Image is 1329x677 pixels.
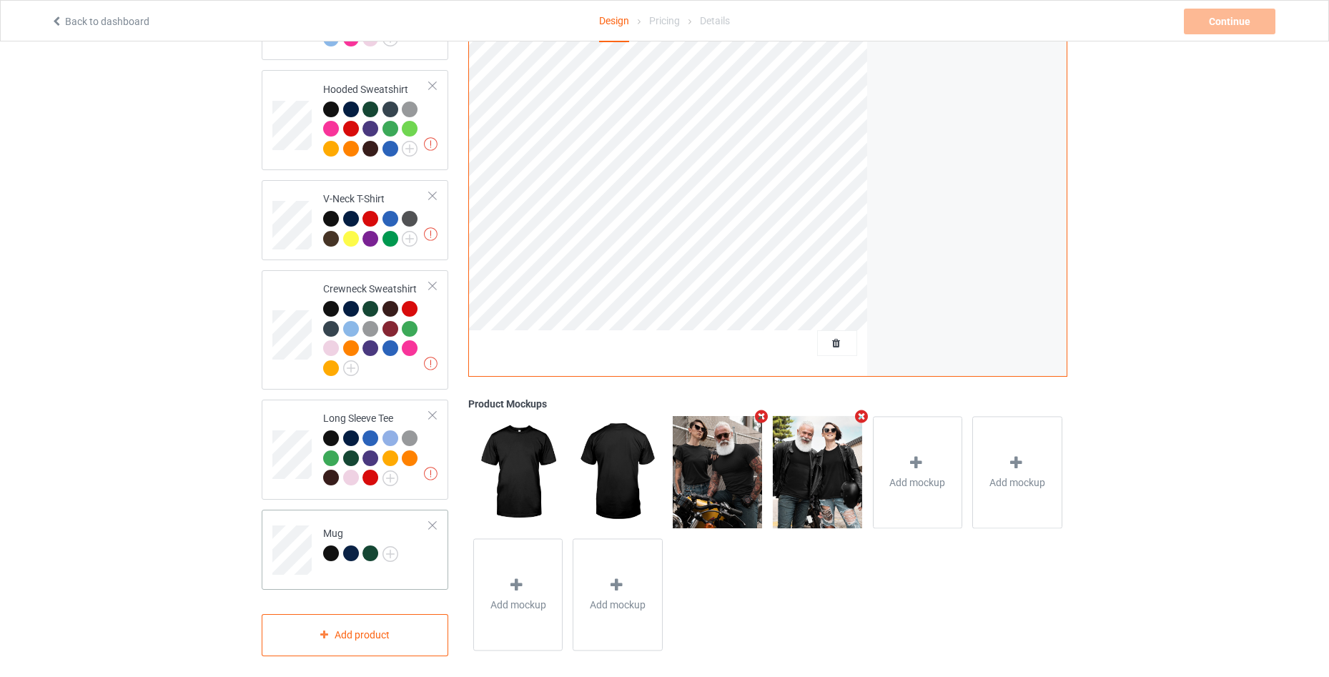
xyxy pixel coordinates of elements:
[424,467,438,480] img: exclamation icon
[262,614,448,656] div: Add product
[424,227,438,241] img: exclamation icon
[773,416,862,528] img: regular.jpg
[889,475,945,490] span: Add mockup
[262,400,448,500] div: Long Sleeve Tee
[323,411,430,485] div: Long Sleeve Tee
[673,416,762,528] img: regular.jpg
[343,360,359,376] img: svg+xml;base64,PD94bWwgdmVyc2lvbj0iMS4wIiBlbmNvZGluZz0iVVRGLTgiPz4KPHN2ZyB3aWR0aD0iMjJweCIgaGVpZ2...
[573,539,663,651] div: Add mockup
[700,1,730,41] div: Details
[51,16,149,27] a: Back to dashboard
[323,282,430,375] div: Crewneck Sweatshirt
[424,137,438,151] img: exclamation icon
[599,1,629,42] div: Design
[490,598,546,613] span: Add mockup
[989,475,1045,490] span: Add mockup
[262,70,448,170] div: Hooded Sweatshirt
[649,1,680,41] div: Pricing
[323,192,430,245] div: V-Neck T-Shirt
[402,231,418,247] img: svg+xml;base64,PD94bWwgdmVyc2lvbj0iMS4wIiBlbmNvZGluZz0iVVRGLTgiPz4KPHN2ZyB3aWR0aD0iMjJweCIgaGVpZ2...
[468,397,1067,411] div: Product Mockups
[873,416,963,528] div: Add mockup
[473,539,563,651] div: Add mockup
[382,546,398,562] img: svg+xml;base64,PD94bWwgdmVyc2lvbj0iMS4wIiBlbmNvZGluZz0iVVRGLTgiPz4KPHN2ZyB3aWR0aD0iMjJweCIgaGVpZ2...
[753,410,771,425] i: Remove mockup
[573,416,662,528] img: regular.jpg
[852,410,870,425] i: Remove mockup
[323,526,398,560] div: Mug
[590,598,646,613] span: Add mockup
[382,470,398,486] img: svg+xml;base64,PD94bWwgdmVyc2lvbj0iMS4wIiBlbmNvZGluZz0iVVRGLTgiPz4KPHN2ZyB3aWR0aD0iMjJweCIgaGVpZ2...
[473,416,563,528] img: regular.jpg
[262,270,448,390] div: Crewneck Sweatshirt
[323,82,430,156] div: Hooded Sweatshirt
[262,180,448,260] div: V-Neck T-Shirt
[402,141,418,157] img: svg+xml;base64,PD94bWwgdmVyc2lvbj0iMS4wIiBlbmNvZGluZz0iVVRGLTgiPz4KPHN2ZyB3aWR0aD0iMjJweCIgaGVpZ2...
[424,357,438,370] img: exclamation icon
[262,510,448,590] div: Mug
[972,416,1062,528] div: Add mockup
